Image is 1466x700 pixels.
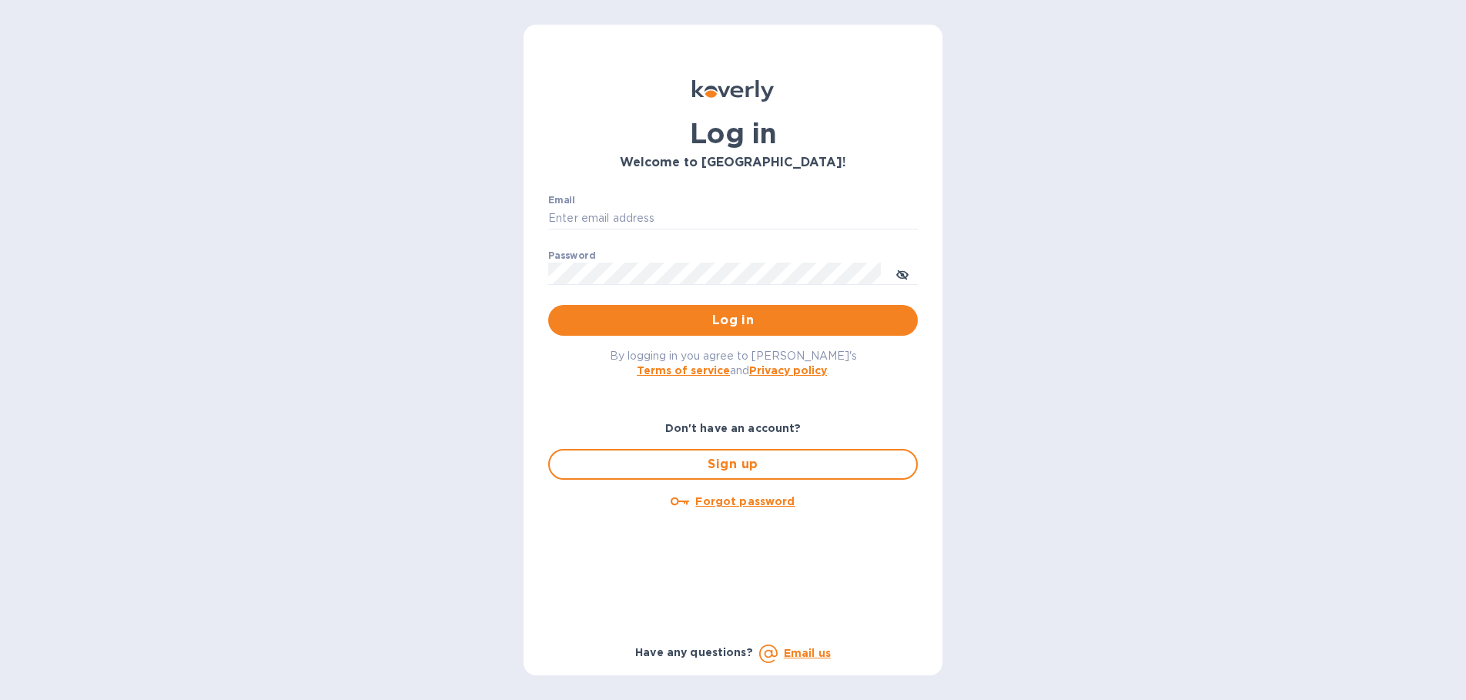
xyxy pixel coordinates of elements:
[548,117,918,149] h1: Log in
[784,647,831,659] a: Email us
[635,646,753,658] b: Have any questions?
[692,80,774,102] img: Koverly
[548,305,918,336] button: Log in
[887,258,918,289] button: toggle password visibility
[749,364,827,377] a: Privacy policy
[637,364,730,377] a: Terms of service
[548,449,918,480] button: Sign up
[548,251,595,260] label: Password
[548,207,918,230] input: Enter email address
[665,422,802,434] b: Don't have an account?
[695,495,795,507] u: Forgot password
[548,196,575,205] label: Email
[610,350,857,377] span: By logging in you agree to [PERSON_NAME]'s and .
[548,156,918,170] h3: Welcome to [GEOGRAPHIC_DATA]!
[561,311,905,330] span: Log in
[562,455,904,474] span: Sign up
